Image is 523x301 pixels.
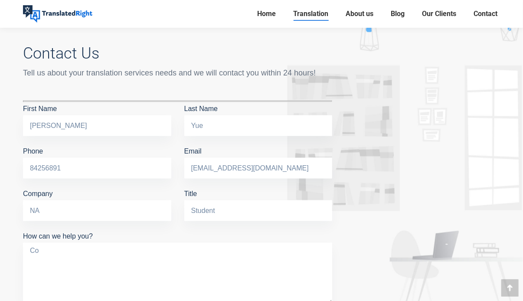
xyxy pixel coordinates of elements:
label: Phone [23,147,171,172]
span: Contact [474,10,497,18]
div: Tell us about your translation services needs and we will contact you within 24 hours! [23,67,332,79]
label: How can we help you? [23,232,332,253]
label: Email [184,147,333,172]
span: Home [257,10,276,18]
span: Blog [391,10,405,18]
span: About us [346,10,373,18]
h3: Contact Us [23,44,332,62]
a: Translation [291,8,331,20]
input: Email [184,158,333,179]
img: Translated Right [23,5,92,23]
input: Last Name [184,115,333,136]
span: Our Clients [422,10,456,18]
label: First Name [23,105,171,129]
input: First Name [23,115,171,136]
label: Company [23,190,171,214]
label: Last Name [184,105,333,129]
a: Blog [388,8,407,20]
span: Translation [293,10,328,18]
a: Contact [471,8,500,20]
a: Home [255,8,278,20]
a: Our Clients [419,8,459,20]
input: Company [23,200,171,221]
input: Phone [23,158,171,179]
input: Title [184,200,333,221]
label: Title [184,190,333,214]
a: About us [343,8,376,20]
